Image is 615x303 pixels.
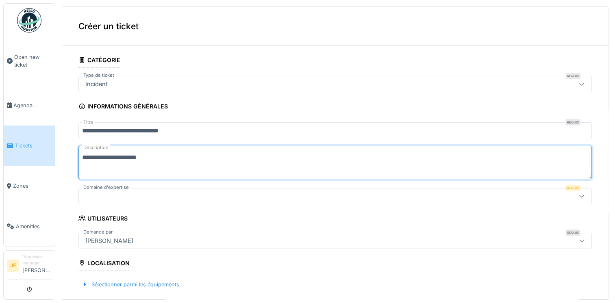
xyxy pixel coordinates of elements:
div: Catégorie [78,54,120,68]
label: Domaine d'expertise [82,184,130,191]
span: Open new ticket [14,53,52,69]
label: Titre [82,119,95,126]
div: Localisation [78,257,130,271]
label: Description [82,143,110,153]
label: Type de ticket [82,72,116,79]
a: JF Requester manager[PERSON_NAME] [7,254,52,279]
div: Requis [565,119,580,126]
a: Amenities [4,206,55,247]
div: Utilisateurs [78,212,128,226]
div: [PERSON_NAME] [82,236,137,245]
a: Tickets [4,126,55,166]
span: Amenities [16,223,52,230]
img: Badge_color-CXgf-gQk.svg [17,8,41,32]
div: Requester manager [22,254,52,266]
div: Sélectionner parmi les équipements [78,279,183,290]
li: JF [7,260,19,272]
span: Zones [13,182,52,190]
span: Agenda [13,102,52,109]
div: Requis [565,229,580,236]
div: Requis [565,185,580,191]
div: Informations générales [78,100,168,114]
label: Demandé par [82,229,114,236]
li: [PERSON_NAME] [22,254,52,277]
a: Agenda [4,85,55,126]
div: Incident [82,80,111,89]
div: Créer un ticket [62,7,608,46]
div: Requis [565,73,580,79]
a: Zones [4,166,55,206]
a: Open new ticket [4,37,55,85]
span: Tickets [15,142,52,149]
